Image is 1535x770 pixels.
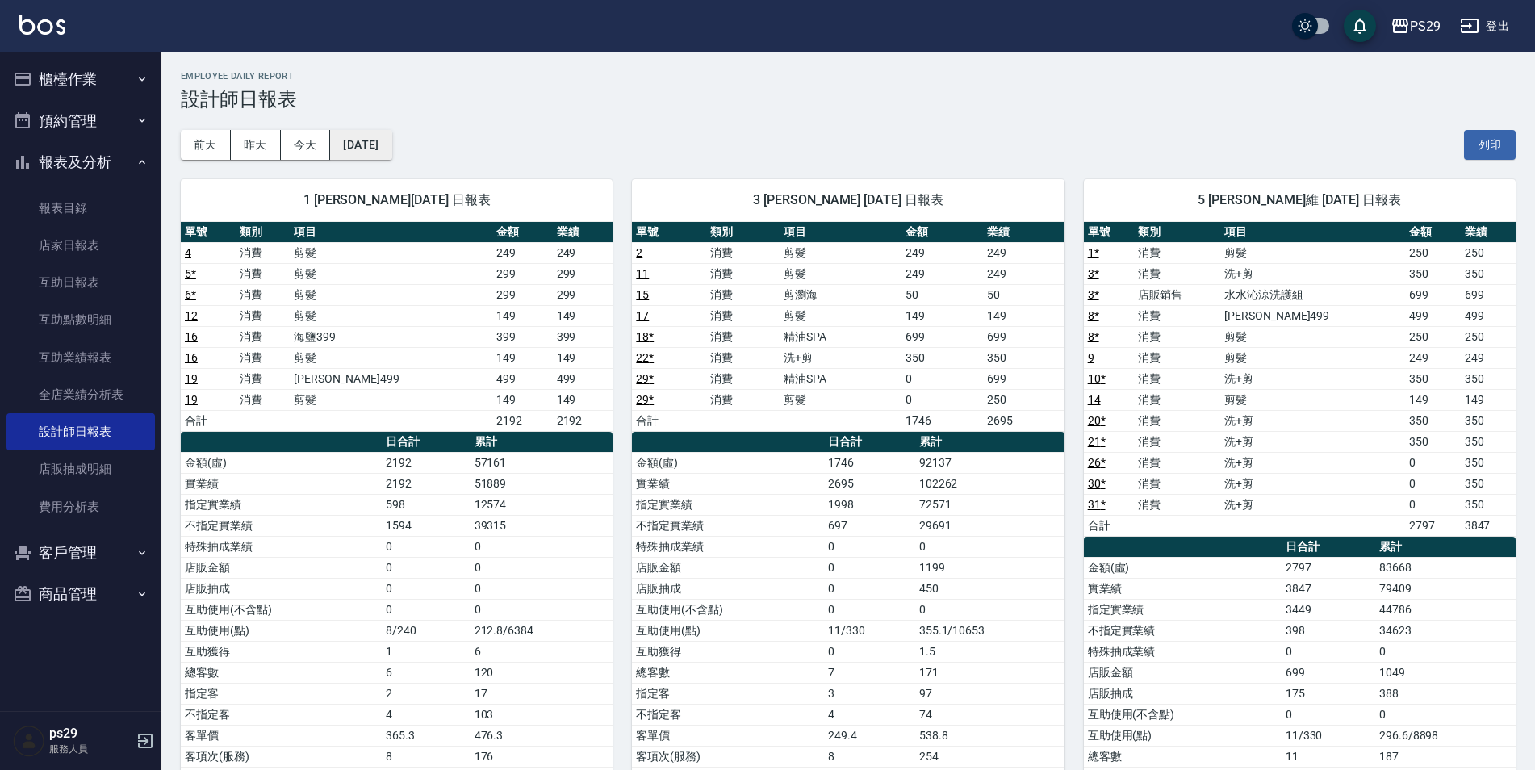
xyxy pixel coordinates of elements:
[1103,192,1496,208] span: 5 [PERSON_NAME]維 [DATE] 日報表
[824,578,915,599] td: 0
[1084,222,1134,243] th: 單號
[1084,515,1134,536] td: 合計
[1461,347,1516,368] td: 249
[824,620,915,641] td: 11/330
[290,222,491,243] th: 項目
[181,515,382,536] td: 不指定實業績
[1405,242,1460,263] td: 250
[1375,641,1516,662] td: 0
[181,662,382,683] td: 總客數
[236,263,291,284] td: 消費
[1220,494,1405,515] td: 洗+剪
[632,222,1064,432] table: a dense table
[632,704,824,725] td: 不指定客
[915,432,1064,453] th: 累計
[1461,452,1516,473] td: 350
[1464,130,1516,160] button: 列印
[1084,222,1516,537] table: a dense table
[6,301,155,338] a: 互助點數明細
[983,305,1064,326] td: 149
[6,190,155,227] a: 報表目錄
[553,222,613,243] th: 業績
[915,641,1064,662] td: 1.5
[382,494,471,515] td: 598
[1282,683,1375,704] td: 175
[983,326,1064,347] td: 699
[49,742,132,756] p: 服務人員
[1134,242,1221,263] td: 消費
[632,557,824,578] td: 店販金額
[632,536,824,557] td: 特殊抽成業績
[6,488,155,525] a: 費用分析表
[1134,284,1221,305] td: 店販銷售
[1282,704,1375,725] td: 0
[632,662,824,683] td: 總客數
[983,242,1064,263] td: 249
[181,222,236,243] th: 單號
[13,725,45,757] img: Person
[1461,263,1516,284] td: 350
[824,473,915,494] td: 2695
[1405,431,1460,452] td: 350
[553,284,613,305] td: 299
[236,326,291,347] td: 消費
[1461,284,1516,305] td: 699
[49,726,132,742] h5: ps29
[492,347,553,368] td: 149
[632,599,824,620] td: 互助使用(不含點)
[1134,473,1221,494] td: 消費
[6,532,155,574] button: 客戶管理
[636,288,649,301] a: 15
[185,309,198,322] a: 12
[492,242,553,263] td: 249
[492,263,553,284] td: 299
[780,222,901,243] th: 項目
[1134,389,1221,410] td: 消費
[1084,662,1282,683] td: 店販金額
[632,641,824,662] td: 互助獲得
[181,473,382,494] td: 實業績
[1088,351,1094,364] a: 9
[824,662,915,683] td: 7
[1461,515,1516,536] td: 3847
[6,264,155,301] a: 互助日報表
[1220,347,1405,368] td: 剪髮
[290,347,491,368] td: 剪髮
[382,599,471,620] td: 0
[1461,473,1516,494] td: 350
[915,662,1064,683] td: 171
[236,389,291,410] td: 消費
[382,704,471,725] td: 4
[824,432,915,453] th: 日合計
[471,494,613,515] td: 12574
[915,494,1064,515] td: 72571
[236,222,291,243] th: 類別
[824,599,915,620] td: 0
[824,557,915,578] td: 0
[1220,305,1405,326] td: [PERSON_NAME]499
[1282,578,1375,599] td: 3847
[901,305,983,326] td: 149
[1282,599,1375,620] td: 3449
[780,284,901,305] td: 剪瀏海
[706,305,780,326] td: 消費
[983,222,1064,243] th: 業績
[1088,393,1101,406] a: 14
[632,410,705,431] td: 合計
[1405,263,1460,284] td: 350
[1134,494,1221,515] td: 消費
[706,263,780,284] td: 消費
[553,347,613,368] td: 149
[181,704,382,725] td: 不指定客
[382,515,471,536] td: 1594
[6,58,155,100] button: 櫃檯作業
[1375,557,1516,578] td: 83668
[1453,11,1516,41] button: 登出
[1084,557,1282,578] td: 金額(虛)
[1134,305,1221,326] td: 消費
[1282,641,1375,662] td: 0
[6,141,155,183] button: 報表及分析
[290,326,491,347] td: 海鹽399
[915,599,1064,620] td: 0
[706,326,780,347] td: 消費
